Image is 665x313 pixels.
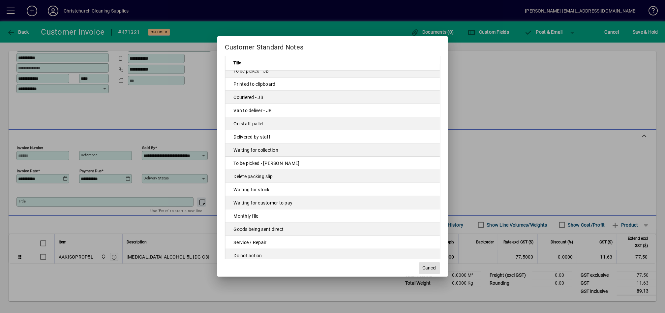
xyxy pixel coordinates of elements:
[226,78,440,91] td: Printed to clipboard
[217,36,448,55] h2: Customer Standard Notes
[226,143,440,157] td: Waiting for collection
[419,262,440,274] button: Cancel
[226,104,440,117] td: Van to deliver - JB
[226,249,440,262] td: Do not action
[226,170,440,183] td: Delete packing slip
[226,157,440,170] td: To be picked - [PERSON_NAME]
[226,236,440,249] td: Service / Repair
[226,196,440,209] td: Waiting for customer to pay
[423,265,437,271] span: Cancel
[226,209,440,223] td: Monthly file
[226,64,440,78] td: To be picked - JB
[226,130,440,143] td: Delivered by staff
[226,223,440,236] td: Goods being sent direct
[234,59,241,67] span: Title
[226,91,440,104] td: Couriered - JB
[226,117,440,130] td: On staff pallet
[226,183,440,196] td: Waiting for stock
